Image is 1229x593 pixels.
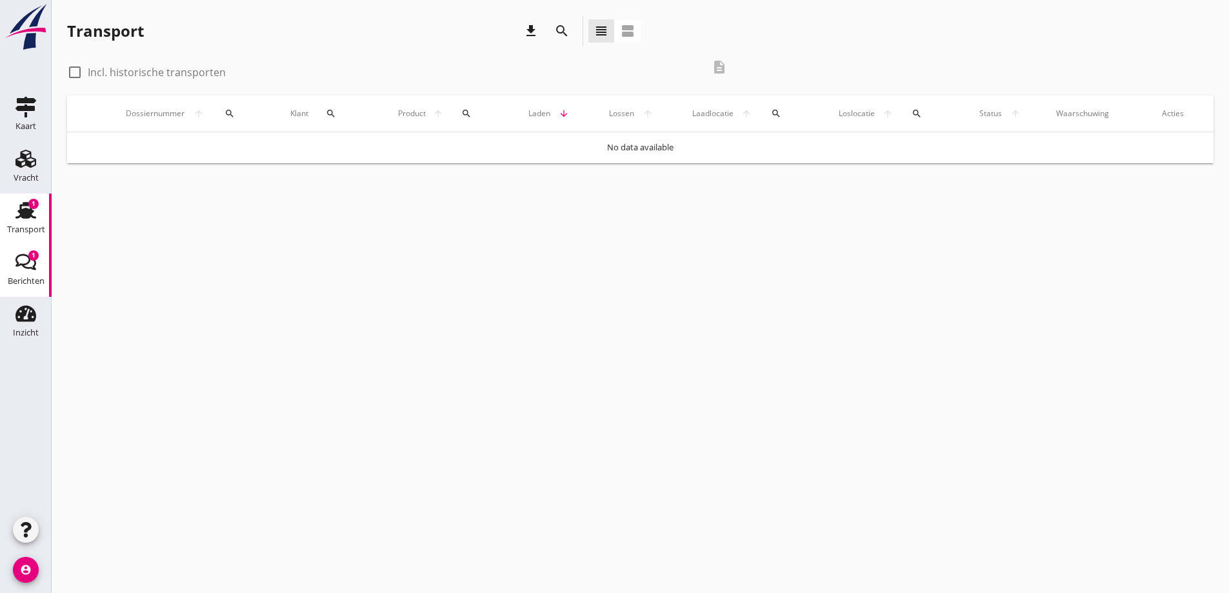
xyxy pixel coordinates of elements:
[975,108,1006,119] span: Status
[523,23,539,39] i: download
[225,108,235,119] i: search
[14,174,39,182] div: Vracht
[122,108,190,119] span: Dossiernummer
[430,108,446,119] i: arrow_upward
[189,108,208,119] i: arrow_upward
[28,199,39,209] div: 1
[7,225,45,234] div: Transport
[912,108,922,119] i: search
[605,108,639,119] span: Lossen
[594,23,609,39] i: view_headline
[688,108,737,119] span: Laadlocatie
[3,3,49,51] img: logo-small.a267ee39.svg
[8,277,45,285] div: Berichten
[28,250,39,261] div: 1
[1006,108,1025,119] i: arrow_upward
[1162,108,1198,119] div: Acties
[554,23,570,39] i: search
[620,23,635,39] i: view_agenda
[771,108,781,119] i: search
[525,108,555,119] span: Laden
[88,66,226,79] label: Incl. historische transporten
[555,108,574,119] i: arrow_downward
[879,108,896,119] i: arrow_upward
[326,108,336,119] i: search
[461,108,472,119] i: search
[15,122,36,130] div: Kaart
[290,98,364,129] div: Klant
[737,108,755,119] i: arrow_upward
[13,328,39,337] div: Inzicht
[638,108,657,119] i: arrow_upward
[835,108,878,119] span: Loslocatie
[1056,108,1131,119] div: Waarschuwing
[13,557,39,583] i: account_circle
[67,21,144,41] div: Transport
[67,132,1214,163] td: No data available
[395,108,429,119] span: Product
